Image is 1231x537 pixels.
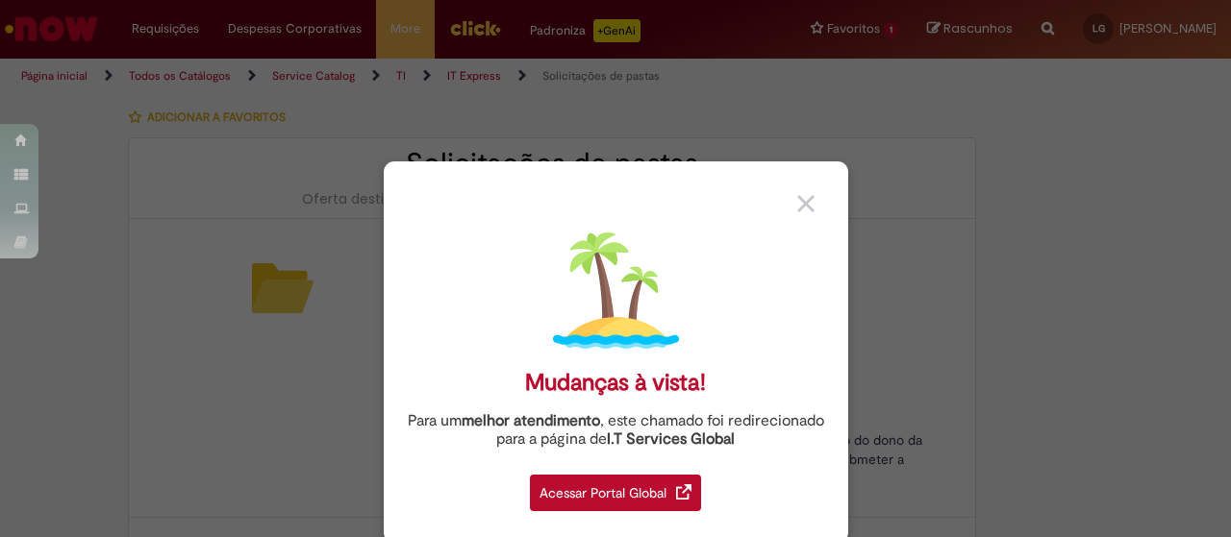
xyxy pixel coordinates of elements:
[553,228,679,354] img: island.png
[530,475,701,511] div: Acessar Portal Global
[676,484,691,500] img: redirect_link.png
[398,412,834,449] div: Para um , este chamado foi redirecionado para a página de
[462,411,600,430] strong: melhor atendimento
[607,419,735,449] a: I.T Services Global
[530,464,701,511] a: Acessar Portal Global
[525,369,706,397] div: Mudanças à vista!
[797,195,815,212] img: close_button_grey.png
